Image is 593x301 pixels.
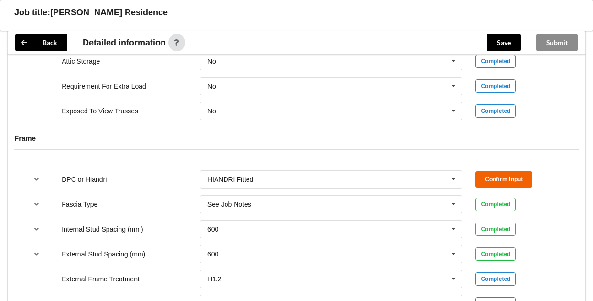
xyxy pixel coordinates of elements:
label: External Frame Treatment [62,275,140,283]
div: H1.2 [207,276,222,282]
label: Fascia Type [62,201,97,208]
div: 600 [207,226,218,233]
h3: Job title: [14,7,50,18]
span: Detailed information [83,38,166,47]
div: Completed [475,272,516,286]
button: reference-toggle [27,171,46,188]
div: Completed [475,104,516,118]
div: No [207,108,216,114]
label: Exposed To View Trusses [62,107,138,115]
button: reference-toggle [27,245,46,263]
div: See Job Notes [207,201,251,208]
label: Attic Storage [62,57,100,65]
h4: Frame [14,134,579,143]
div: No [207,83,216,89]
label: External Stud Spacing (mm) [62,250,145,258]
button: reference-toggle [27,221,46,238]
label: Internal Stud Spacing (mm) [62,225,143,233]
div: Completed [475,223,516,236]
div: 600 [207,251,218,257]
label: Requirement For Extra Load [62,82,146,90]
button: reference-toggle [27,196,46,213]
button: Confirm input [475,171,532,187]
button: Back [15,34,67,51]
div: Completed [475,55,516,68]
div: Completed [475,198,516,211]
label: DPC or Hiandri [62,176,107,183]
div: Completed [475,247,516,261]
div: HIANDRI Fitted [207,176,253,183]
div: No [207,58,216,65]
h3: [PERSON_NAME] Residence [50,7,168,18]
button: Save [487,34,521,51]
div: Completed [475,79,516,93]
